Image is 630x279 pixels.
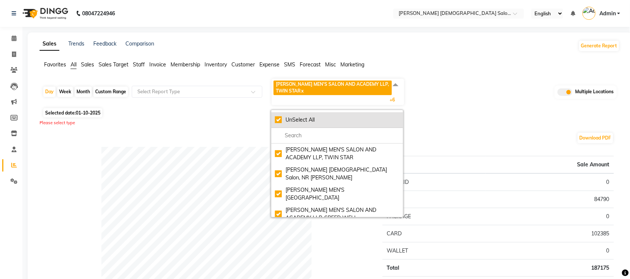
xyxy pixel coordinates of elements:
span: Expense [259,61,280,68]
th: Sale Amount [486,156,614,173]
span: Misc [325,61,336,68]
td: 0 [486,242,614,259]
span: All [71,61,77,68]
div: Month [75,87,92,97]
span: Forecast [300,61,321,68]
span: SMS [284,61,295,68]
div: UnSelect All [275,116,399,124]
span: Sales [81,61,94,68]
td: PACKAGE [383,208,486,225]
div: Week [57,87,73,97]
div: Custom Range [93,87,128,97]
button: Download PDF [578,133,613,143]
a: Sales [40,37,59,51]
span: Marketing [340,61,364,68]
td: 84790 [486,191,614,208]
td: CARD [383,225,486,242]
div: Day [43,87,56,97]
span: Customer [231,61,255,68]
td: Total [383,259,486,276]
span: [PERSON_NAME] MEN'S SALON AND ACADEMY LLP, TWIN STAR [276,81,389,94]
td: 0 [486,208,614,225]
div: [PERSON_NAME] [DEMOGRAPHIC_DATA] Salon, NR [PERSON_NAME] [275,166,399,182]
span: 01-10-2025 [76,110,100,116]
span: Selected date: [43,108,102,117]
span: Invoice [149,61,166,68]
span: Favorites [44,61,66,68]
td: WALLET [383,242,486,259]
span: +6 [390,97,401,103]
b: 08047224946 [82,3,115,24]
div: [PERSON_NAME] MEN'S SALON AND ACADEMY LLP, SPEED WELL [275,206,399,222]
a: x [300,88,304,94]
span: Inventory [205,61,227,68]
td: 102385 [486,225,614,242]
img: Admin [583,7,596,20]
input: multiselect-search [275,132,399,139]
span: Staff [133,61,145,68]
td: 0 [486,173,614,191]
td: 187175 [486,259,614,276]
div: Please select type [40,120,620,126]
div: [PERSON_NAME] MEN'S [GEOGRAPHIC_DATA] [275,186,399,202]
img: logo [19,3,70,24]
a: Comparison [125,40,154,47]
td: CASH [383,191,486,208]
th: Type [383,156,486,173]
a: Trends [68,40,84,47]
button: Generate Report [579,41,619,51]
span: Membership [171,61,200,68]
td: PREPAID [383,173,486,191]
a: Feedback [93,40,116,47]
div: [PERSON_NAME] MEN'S SALON AND ACADEMY LLP, TWIN STAR [275,146,399,162]
span: Multiple Locations [576,88,614,96]
span: Sales Target [99,61,128,68]
span: Admin [599,10,616,18]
